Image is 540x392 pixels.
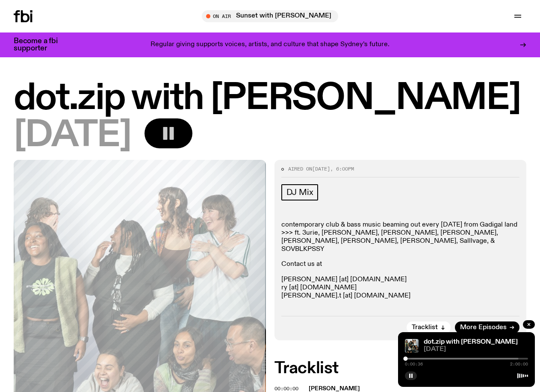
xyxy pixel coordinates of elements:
span: Aired on [288,165,312,172]
h2: Tracklist [274,361,527,376]
span: 2:00:00 [510,362,528,366]
p: Contact us at [281,260,520,268]
span: [DATE] [424,346,528,353]
span: , 6:00pm [330,165,354,172]
a: dot.zip with [PERSON_NAME] [424,339,518,345]
h1: dot.zip with [PERSON_NAME] [14,81,526,116]
button: 00:00:00 [274,386,298,391]
a: More Episodes [455,321,519,333]
span: 00:00:00 [274,385,298,392]
p: contemporary club & bass music beaming out every [DATE] from Gadigal land >>> ft. 3urie, [PERSON_... [281,221,520,254]
span: [DATE] [14,118,131,153]
span: Tracklist [412,324,438,331]
button: Tracklist [407,321,451,333]
span: More Episodes [460,324,507,331]
h3: Become a fbi supporter [14,38,68,52]
a: DJ Mix [281,184,319,200]
button: On AirSunset with [PERSON_NAME] [202,10,338,22]
span: [DATE] [312,165,330,172]
span: DJ Mix [286,188,313,197]
p: [PERSON_NAME] [at] [DOMAIN_NAME] ry [at] [DOMAIN_NAME] [PERSON_NAME].t [at] [DOMAIN_NAME] [281,276,520,301]
p: Regular giving supports voices, artists, and culture that shape Sydney’s future. [150,41,390,49]
span: 0:00:36 [405,362,423,366]
span: [PERSON_NAME] [309,386,360,392]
